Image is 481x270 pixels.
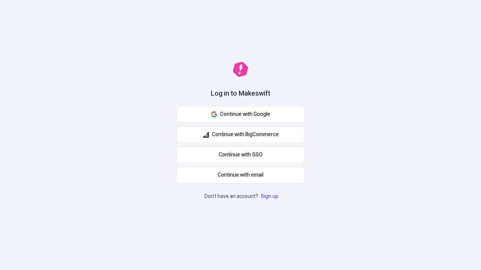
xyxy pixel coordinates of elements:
button: Continue with BigCommerce [177,126,304,143]
span: Continue with email [218,171,263,179]
span: Continue with Google [220,110,270,118]
a: Sign up [259,192,280,200]
span: Continue with BigCommerce [212,130,279,139]
p: Don't have an account? [204,192,280,201]
button: Continue with Google [177,106,304,123]
button: Continue with email [177,167,304,183]
a: Continue with SSO [177,147,304,163]
h1: Log in to Makeswift [211,89,270,99]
